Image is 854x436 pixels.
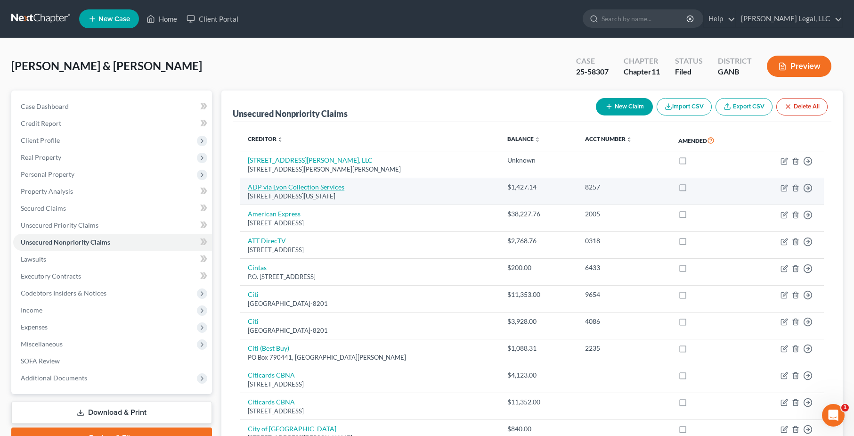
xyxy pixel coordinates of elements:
[576,66,609,77] div: 25-58307
[13,183,212,200] a: Property Analysis
[624,56,660,66] div: Chapter
[142,10,182,27] a: Home
[21,238,110,246] span: Unsecured Nonpriority Claims
[507,135,540,142] a: Balance unfold_more
[21,136,60,144] span: Client Profile
[704,10,735,27] a: Help
[585,182,663,192] div: 8257
[507,424,570,434] div: $840.00
[21,289,106,297] span: Codebtors Insiders & Notices
[248,263,267,271] a: Cintas
[626,137,632,142] i: unfold_more
[841,404,849,411] span: 1
[21,255,46,263] span: Lawsuits
[718,66,752,77] div: GANB
[248,135,283,142] a: Creditor unfold_more
[21,340,63,348] span: Miscellaneous
[507,263,570,272] div: $200.00
[13,268,212,285] a: Executory Contracts
[248,425,336,433] a: City of [GEOGRAPHIC_DATA]
[248,219,492,228] div: [STREET_ADDRESS]
[585,135,632,142] a: Acct Number unfold_more
[13,217,212,234] a: Unsecured Priority Claims
[21,323,48,331] span: Expenses
[248,380,492,389] div: [STREET_ADDRESS]
[13,353,212,370] a: SOFA Review
[21,153,61,161] span: Real Property
[736,10,842,27] a: [PERSON_NAME] Legal, LLC
[21,102,69,110] span: Case Dashboard
[585,344,663,353] div: 2235
[248,290,259,298] a: Citi
[602,10,688,27] input: Search by name...
[21,170,74,178] span: Personal Property
[248,344,289,352] a: Citi (Best Buy)
[248,246,492,255] div: [STREET_ADDRESS]
[13,98,212,115] a: Case Dashboard
[248,371,295,379] a: Citicards CBNA
[21,357,60,365] span: SOFA Review
[248,326,492,335] div: [GEOGRAPHIC_DATA]-8201
[182,10,243,27] a: Client Portal
[624,66,660,77] div: Chapter
[21,204,66,212] span: Secured Claims
[13,200,212,217] a: Secured Claims
[585,290,663,299] div: 9654
[507,182,570,192] div: $1,427.14
[248,317,259,325] a: Citi
[21,306,42,314] span: Income
[13,115,212,132] a: Credit Report
[585,209,663,219] div: 2005
[675,56,703,66] div: Status
[277,137,283,142] i: unfold_more
[21,221,98,229] span: Unsecured Priority Claims
[13,234,212,251] a: Unsecured Nonpriority Claims
[716,98,773,115] a: Export CSV
[585,317,663,326] div: 4086
[675,66,703,77] div: Filed
[248,210,301,218] a: American Express
[767,56,831,77] button: Preview
[248,156,373,164] a: [STREET_ADDRESS][PERSON_NAME], LLC
[718,56,752,66] div: District
[248,299,492,308] div: [GEOGRAPHIC_DATA]-8201
[233,108,348,119] div: Unsecured Nonpriority Claims
[11,402,212,424] a: Download & Print
[671,130,748,151] th: Amended
[248,407,492,416] div: [STREET_ADDRESS]
[507,344,570,353] div: $1,088.31
[248,272,492,281] div: P.O. [STREET_ADDRESS]
[21,119,61,127] span: Credit Report
[585,263,663,272] div: 6433
[507,236,570,246] div: $2,768.76
[535,137,540,142] i: unfold_more
[248,165,492,174] div: [STREET_ADDRESS][PERSON_NAME][PERSON_NAME]
[248,192,492,201] div: [STREET_ADDRESS][US_STATE]
[98,16,130,23] span: New Case
[507,397,570,407] div: $11,352.00
[822,404,845,427] iframe: Intercom live chat
[776,98,828,115] button: Delete All
[11,59,202,73] span: [PERSON_NAME] & [PERSON_NAME]
[651,67,660,76] span: 11
[507,290,570,299] div: $11,353.00
[507,156,570,165] div: Unknown
[248,237,286,245] a: ATT DirecTV
[13,251,212,268] a: Lawsuits
[657,98,712,115] button: Import CSV
[576,56,609,66] div: Case
[248,183,344,191] a: ADP via Lyon Collection Services
[21,187,73,195] span: Property Analysis
[507,317,570,326] div: $3,928.00
[507,209,570,219] div: $38,227.76
[248,353,492,362] div: PO Box 790441, [GEOGRAPHIC_DATA][PERSON_NAME]
[248,398,295,406] a: Citicards CBNA
[21,374,87,382] span: Additional Documents
[596,98,653,115] button: New Claim
[507,370,570,380] div: $4,123.00
[21,272,81,280] span: Executory Contracts
[585,236,663,246] div: 0318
